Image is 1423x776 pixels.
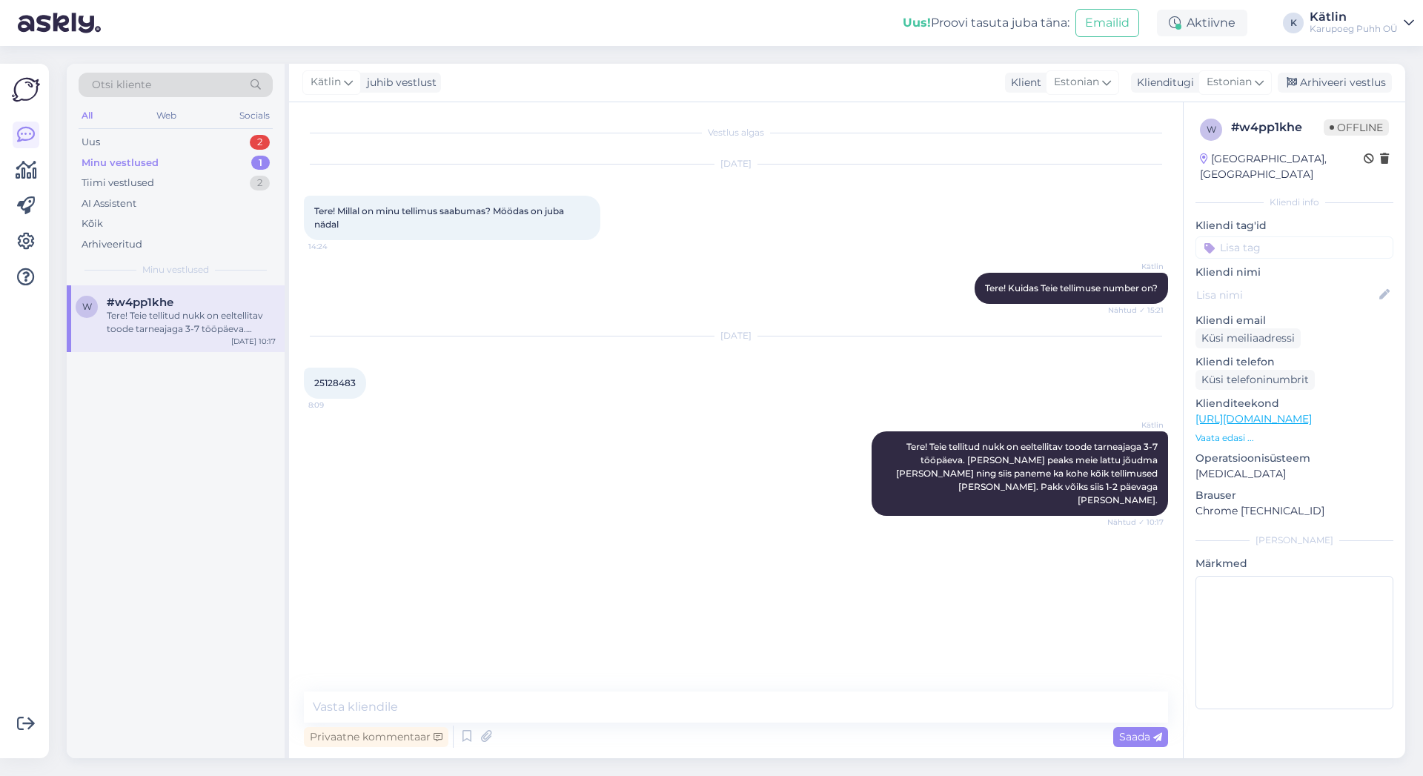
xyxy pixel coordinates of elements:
span: w [82,301,92,312]
div: [DATE] [304,157,1168,170]
p: [MEDICAL_DATA] [1195,466,1393,482]
input: Lisa tag [1195,236,1393,259]
input: Lisa nimi [1196,287,1376,303]
span: Tere! Teie tellitud nukk on eeltellitav toode tarneajaga 3-7 tööpäeva. [PERSON_NAME] peaks meie l... [896,441,1160,505]
span: Otsi kliente [92,77,151,93]
div: Privaatne kommentaar [304,727,448,747]
div: Küsi meiliaadressi [1195,328,1301,348]
span: #w4pp1khe [107,296,173,309]
p: Brauser [1195,488,1393,503]
p: Kliendi telefon [1195,354,1393,370]
button: Emailid [1075,9,1139,37]
div: [DATE] 10:17 [231,336,276,347]
div: # w4pp1khe [1231,119,1324,136]
div: Kõik [82,216,103,231]
p: Kliendi email [1195,313,1393,328]
span: Kätlin [311,74,341,90]
div: 2 [250,176,270,190]
div: juhib vestlust [361,75,437,90]
span: 25128483 [314,377,356,388]
p: Klienditeekond [1195,396,1393,411]
span: Saada [1119,730,1162,743]
span: Tere! Kuidas Teie tellimuse number on? [985,282,1158,294]
div: Kliendi info [1195,196,1393,209]
div: Küsi telefoninumbrit [1195,370,1315,390]
p: Operatsioonisüsteem [1195,451,1393,466]
span: 14:24 [308,241,364,252]
p: Kliendi nimi [1195,265,1393,280]
div: Klienditugi [1131,75,1194,90]
span: Minu vestlused [142,263,209,276]
div: Tiimi vestlused [82,176,154,190]
div: All [79,106,96,125]
div: Proovi tasuta juba täna: [903,14,1069,32]
img: Askly Logo [12,76,40,104]
p: Vaata edasi ... [1195,431,1393,445]
p: Kliendi tag'id [1195,218,1393,233]
div: Minu vestlused [82,156,159,170]
span: Nähtud ✓ 10:17 [1107,517,1164,528]
span: Kätlin [1108,419,1164,431]
div: Kätlin [1310,11,1398,23]
div: Socials [236,106,273,125]
span: Kätlin [1108,261,1164,272]
div: Uus [82,135,100,150]
a: [URL][DOMAIN_NAME] [1195,412,1312,425]
span: w [1207,124,1216,135]
b: Uus! [903,16,931,30]
div: [GEOGRAPHIC_DATA], [GEOGRAPHIC_DATA] [1200,151,1364,182]
span: Offline [1324,119,1389,136]
span: Tere! Millal on minu tellimus saabumas? Möödas on juba nädal [314,205,566,230]
div: Arhiveeritud [82,237,142,252]
div: Tere! Teie tellitud nukk on eeltellitav toode tarneajaga 3-7 tööpäeva. [PERSON_NAME] peaks meie l... [107,309,276,336]
p: Märkmed [1195,556,1393,571]
div: K [1283,13,1304,33]
div: Web [153,106,179,125]
div: [PERSON_NAME] [1195,534,1393,547]
span: Estonian [1054,74,1099,90]
div: Arhiveeri vestlus [1278,73,1392,93]
p: Chrome [TECHNICAL_ID] [1195,503,1393,519]
span: Nähtud ✓ 15:21 [1108,305,1164,316]
div: Vestlus algas [304,126,1168,139]
div: Karupoeg Puhh OÜ [1310,23,1398,35]
div: 2 [250,135,270,150]
div: Klient [1005,75,1041,90]
div: 1 [251,156,270,170]
a: KätlinKarupoeg Puhh OÜ [1310,11,1414,35]
div: Aktiivne [1157,10,1247,36]
span: Estonian [1207,74,1252,90]
div: AI Assistent [82,196,136,211]
div: [DATE] [304,329,1168,342]
span: 8:09 [308,399,364,411]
